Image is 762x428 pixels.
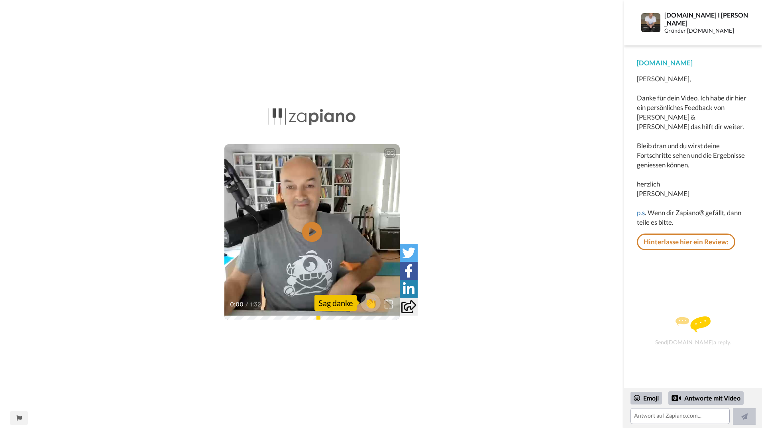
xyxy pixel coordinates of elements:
span: / [245,300,248,309]
img: 9480bd0f-25e2-4221-a738-bcb85eda48c9 [268,106,356,128]
span: 👏 [361,296,381,309]
a: p.s [637,208,645,217]
div: Send [DOMAIN_NAME] a reply. [635,278,751,384]
button: 👏 [361,294,381,312]
a: Hinterlasse hier ein Review: [637,234,735,250]
img: Full screen [385,300,393,308]
span: 1:32 [250,300,264,309]
div: Emoji [630,392,662,404]
span: 0:00 [230,300,244,309]
div: Gründer [DOMAIN_NAME] [664,27,749,34]
div: Reply by Video [672,393,681,403]
img: message.svg [676,316,711,332]
div: [DOMAIN_NAME] I [PERSON_NAME] [664,11,749,26]
div: [PERSON_NAME], Danke für dein Video. Ich habe dir hier ein persönliches Feedback von [PERSON_NAME... [637,74,749,227]
div: CC [385,149,395,157]
div: [DOMAIN_NAME] [637,58,749,68]
div: Sag danke [314,295,357,311]
div: Antworte mit Video [668,391,744,405]
img: Profile Image [641,13,660,32]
